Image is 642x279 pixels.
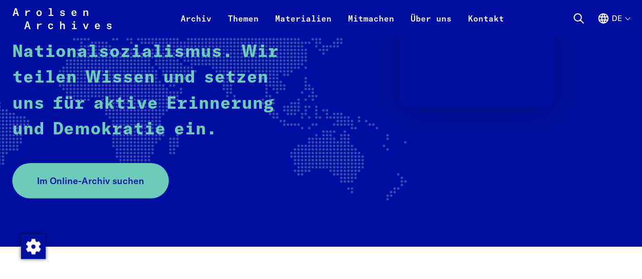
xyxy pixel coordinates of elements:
[172,6,512,31] nav: Primär
[267,12,340,37] a: Materialien
[460,12,512,37] a: Kontakt
[12,163,169,198] a: Im Online-Archiv suchen
[220,12,267,37] a: Themen
[172,12,220,37] a: Archiv
[21,234,46,259] img: Zustimmung ändern
[402,12,460,37] a: Über uns
[37,174,144,188] span: Im Online-Archiv suchen
[340,12,402,37] a: Mitmachen
[597,12,630,37] button: Deutsch, Sprachauswahl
